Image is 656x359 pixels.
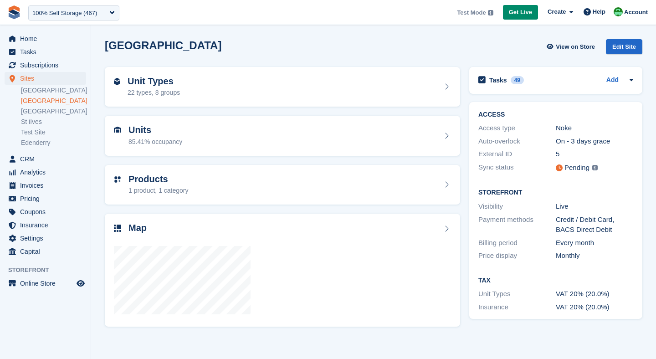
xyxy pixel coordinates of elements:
[5,166,86,179] a: menu
[488,10,493,15] img: icon-info-grey-7440780725fd019a000dd9b08b2336e03edf1995a4989e88bcd33f0948082b44.svg
[20,153,75,165] span: CRM
[478,162,556,174] div: Sync status
[556,289,633,299] div: VAT 20% (20.0%)
[128,137,182,147] div: 85.41% occupancy
[128,174,189,185] h2: Products
[556,149,633,159] div: 5
[7,5,21,19] img: stora-icon-8386f47178a22dfd0bd8f6a31ec36ba5ce8667c1dd55bd0f319d3a0aa187defe.svg
[592,165,598,170] img: icon-info-grey-7440780725fd019a000dd9b08b2336e03edf1995a4989e88bcd33f0948082b44.svg
[20,72,75,85] span: Sites
[593,7,605,16] span: Help
[548,7,566,16] span: Create
[20,46,75,58] span: Tasks
[20,277,75,290] span: Online Store
[509,8,532,17] span: Get Live
[105,116,460,156] a: Units 85.41% occupancy
[556,302,633,313] div: VAT 20% (20.0%)
[75,278,86,289] a: Preview store
[478,215,556,235] div: Payment methods
[128,88,180,97] div: 22 types, 8 groups
[457,8,486,17] span: Test Mode
[624,8,648,17] span: Account
[5,245,86,258] a: menu
[478,201,556,212] div: Visibility
[21,86,86,95] a: [GEOGRAPHIC_DATA]
[21,138,86,147] a: Edenderry
[478,149,556,159] div: External ID
[5,232,86,245] a: menu
[128,186,189,195] div: 1 product, 1 category
[511,76,524,84] div: 49
[478,189,633,196] h2: Storefront
[556,215,633,235] div: Credit / Debit Card, BACS Direct Debit
[545,39,599,54] a: View on Store
[614,7,623,16] img: Laura Carlisle
[21,128,86,137] a: Test Site
[556,251,633,261] div: Monthly
[128,223,147,233] h2: Map
[564,163,589,173] div: Pending
[478,251,556,261] div: Price display
[20,245,75,258] span: Capital
[105,39,221,51] h2: [GEOGRAPHIC_DATA]
[606,39,642,58] a: Edit Site
[128,125,182,135] h2: Units
[5,179,86,192] a: menu
[5,192,86,205] a: menu
[114,225,121,232] img: map-icn-33ee37083ee616e46c38cad1a60f524a97daa1e2b2c8c0bc3eb3415660979fc1.svg
[105,214,460,327] a: Map
[5,153,86,165] a: menu
[20,32,75,45] span: Home
[21,97,86,105] a: [GEOGRAPHIC_DATA]
[114,127,121,133] img: unit-icn-7be61d7bf1b0ce9d3e12c5938cc71ed9869f7b940bace4675aadf7bd6d80202e.svg
[5,72,86,85] a: menu
[128,76,180,87] h2: Unit Types
[478,302,556,313] div: Insurance
[20,192,75,205] span: Pricing
[21,107,86,116] a: [GEOGRAPHIC_DATA]
[105,67,460,107] a: Unit Types 22 types, 8 groups
[606,75,619,86] a: Add
[478,238,556,248] div: Billing period
[606,39,642,54] div: Edit Site
[5,32,86,45] a: menu
[20,219,75,231] span: Insurance
[478,289,556,299] div: Unit Types
[114,78,120,85] img: unit-type-icn-2b2737a686de81e16bb02015468b77c625bbabd49415b5ef34ead5e3b44a266d.svg
[114,176,121,183] img: custom-product-icn-752c56ca05d30b4aa98f6f15887a0e09747e85b44ffffa43cff429088544963d.svg
[21,118,86,126] a: St iIves
[556,42,595,51] span: View on Store
[5,46,86,58] a: menu
[20,179,75,192] span: Invoices
[20,59,75,72] span: Subscriptions
[489,76,507,84] h2: Tasks
[20,205,75,218] span: Coupons
[478,277,633,284] h2: Tax
[105,165,460,205] a: Products 1 product, 1 category
[5,205,86,218] a: menu
[5,277,86,290] a: menu
[5,59,86,72] a: menu
[503,5,538,20] a: Get Live
[8,266,91,275] span: Storefront
[20,232,75,245] span: Settings
[20,166,75,179] span: Analytics
[556,238,633,248] div: Every month
[5,219,86,231] a: menu
[32,9,97,18] div: 100% Self Storage (467)
[556,136,633,147] div: On - 3 days grace
[478,123,556,133] div: Access type
[556,123,633,133] div: Nokē
[478,111,633,118] h2: ACCESS
[478,136,556,147] div: Auto-overlock
[556,201,633,212] div: Live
